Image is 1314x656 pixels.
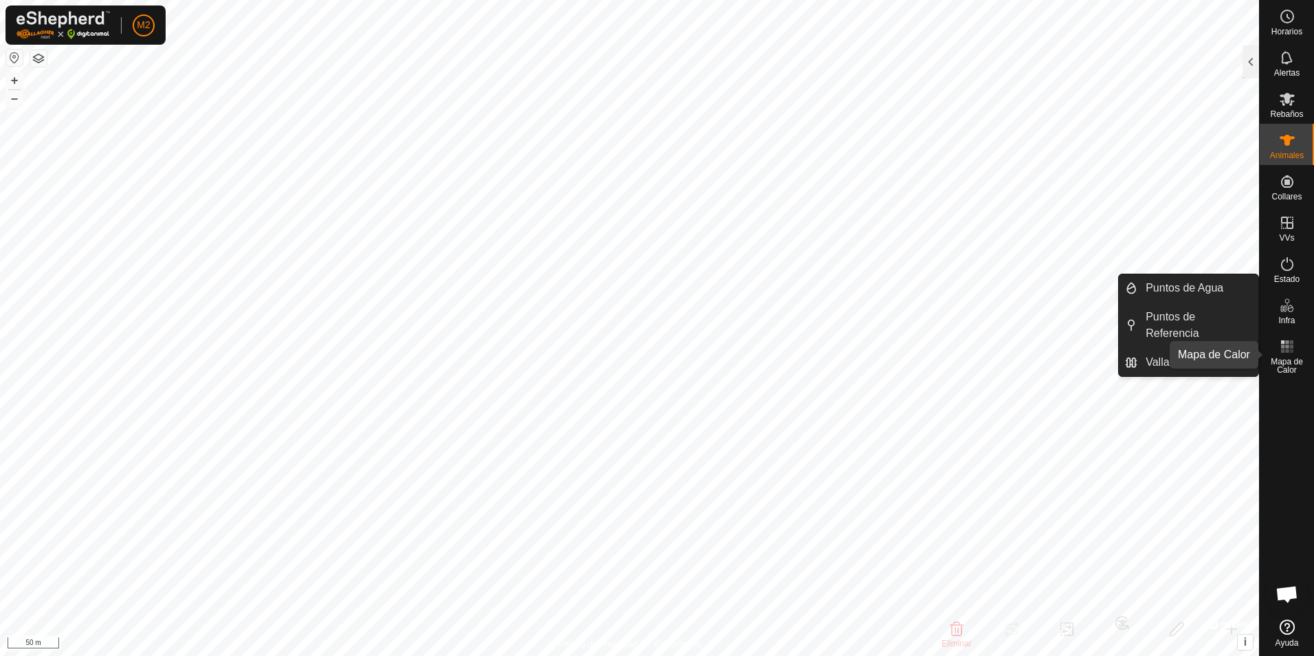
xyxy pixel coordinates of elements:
[1276,639,1299,647] span: Ayuda
[1274,275,1300,283] span: Estado
[654,638,700,650] a: Contáctenos
[1238,635,1253,650] button: i
[1146,309,1250,342] span: Puntos de Referencia
[137,18,150,32] span: M2
[1271,193,1302,201] span: Collares
[1137,303,1258,347] a: Puntos de Referencia
[1244,636,1247,648] span: i
[1278,316,1295,325] span: Infra
[1270,151,1304,160] span: Animales
[1146,280,1223,296] span: Puntos de Agua
[1119,349,1258,376] li: Vallado Físico
[1137,274,1258,302] a: Puntos de Agua
[1270,110,1303,118] span: Rebaños
[6,50,23,66] button: Restablecer Mapa
[559,638,638,650] a: Política de Privacidad
[1279,234,1294,242] span: VVs
[16,11,110,39] img: Logo Gallagher
[1260,614,1314,653] a: Ayuda
[6,72,23,89] button: +
[1271,28,1302,36] span: Horarios
[1263,358,1311,374] span: Mapa de Calor
[30,50,47,67] button: Capas del Mapa
[1119,274,1258,302] li: Puntos de Agua
[1137,349,1258,376] a: Vallado Físico
[1119,303,1258,347] li: Puntos de Referencia
[1146,354,1214,371] span: Vallado Físico
[1267,573,1308,615] div: Chat abierto
[1274,69,1300,77] span: Alertas
[6,90,23,107] button: –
